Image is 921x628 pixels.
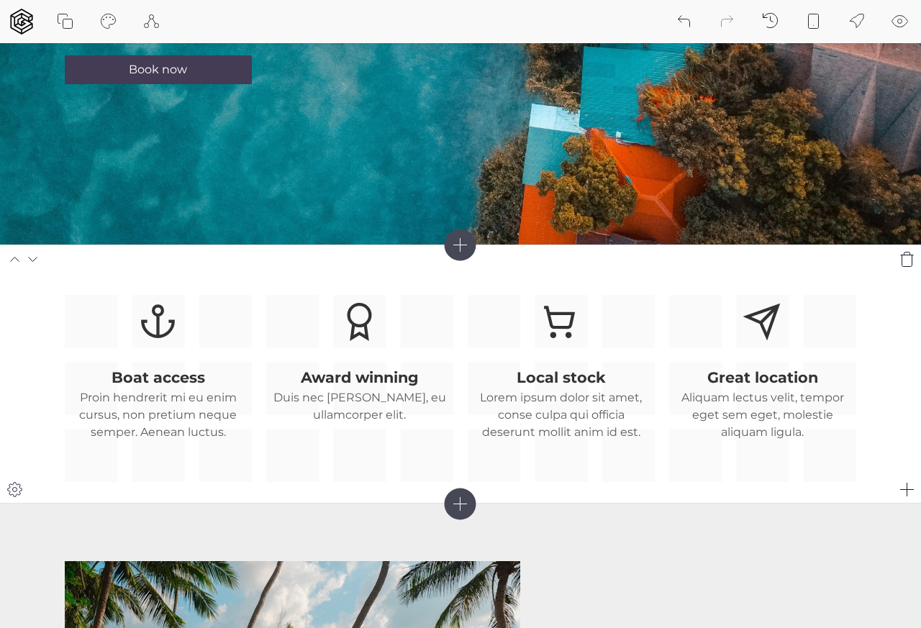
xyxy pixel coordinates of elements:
h3: Award winning [273,369,446,386]
p: Duis nec [PERSON_NAME], eu ullamcorper elit. [273,389,446,424]
span: Book now [76,61,240,78]
button: Book now [65,55,252,84]
h3: Great location [676,369,849,386]
h3: Boat access [72,369,245,386]
h3: Local stock [475,369,648,386]
p: Proin hendrerit mi eu enim cursus, non pretium neque semper. Aenean luctus. [72,389,245,441]
p: Lorem ipsum dolor sit amet, conse culpa qui officia deserunt mollit anim id est. [475,389,648,441]
div: Backups [761,12,779,32]
div: Delete section [892,245,921,273]
p: Aliquam lectus velit, tempor eget sem eget, molestie aliquam ligula. [676,389,849,441]
div: Add block [892,475,921,504]
div: Move down [18,245,47,273]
